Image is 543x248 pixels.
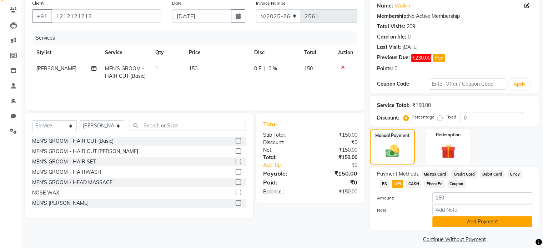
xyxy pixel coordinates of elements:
div: MEN'S [PERSON_NAME] [32,199,89,207]
div: Last Visit: [377,44,401,51]
div: Service Total: [377,102,409,109]
div: Balance : [258,188,310,196]
div: No Active Membership [377,12,532,20]
div: Coupon Code [377,80,429,88]
span: 150 [304,65,313,72]
img: _cash.svg [381,143,403,159]
span: RS [380,180,389,188]
div: Discount: [258,139,310,146]
div: 0 [394,65,397,72]
div: ₹150.00 [310,131,363,139]
input: Add Note [432,204,532,215]
div: Membership: [377,12,408,20]
th: Action [334,45,357,61]
span: UPI [392,180,403,188]
th: Disc [250,45,300,61]
th: Service [101,45,151,61]
a: Continue Without Payment [371,236,538,243]
span: Total [263,121,280,128]
span: Credit Card [451,170,477,178]
button: +91 [32,9,52,23]
span: 1 [155,65,158,72]
span: 0 % [268,65,277,72]
span: Debit Card [480,170,504,178]
div: MEN'S GROOM - HAIR CUT (Basic) [32,137,114,145]
input: Search by Name/Mobile/Email/Code [51,9,161,23]
span: Payment Methods [377,170,419,178]
div: ₹0 [310,178,363,187]
div: ₹150.00 [310,146,363,154]
div: Services [33,31,363,45]
span: GPay [507,170,522,178]
div: ₹150.00 [412,102,431,109]
input: Amount [432,192,532,203]
a: Add Tip [258,161,319,169]
div: Sub Total: [258,131,310,139]
th: Price [185,45,250,61]
div: MEN'S GROOM - HAIRWASH [32,168,101,176]
div: Previous Due: [377,54,410,62]
label: Percentage [412,114,434,120]
span: 0 F [254,65,261,72]
img: _gift.svg [437,142,460,160]
th: Stylist [32,45,101,61]
span: | [264,65,266,72]
button: Apply [509,79,529,90]
span: [PERSON_NAME] [36,65,76,72]
input: Search or Scan [130,120,246,131]
label: Manual Payment [375,132,409,139]
th: Qty [151,45,185,61]
div: [DATE] [402,44,418,51]
div: Total: [258,154,310,161]
span: ₹230.00 [411,54,431,62]
div: MEN'S GROOM - HAIR CUT [PERSON_NAME] [32,148,138,155]
div: Card on file: [377,33,406,41]
span: Coupon [447,180,466,188]
div: ₹150.00 [310,169,363,178]
div: Total Visits: [377,23,405,30]
div: ₹150.00 [310,188,363,196]
div: Paid: [258,178,310,187]
span: 150 [189,65,197,72]
label: Note: [372,207,427,213]
div: MEN'S GROOM - HAIR SET [32,158,96,166]
span: CASH [406,180,421,188]
div: ₹0 [319,161,362,169]
div: Points: [377,65,393,72]
button: Add Payment [432,216,532,227]
div: 209 [407,23,415,30]
div: Net: [258,146,310,154]
div: NOSE WAX [32,189,59,197]
span: MEN'S GROOM - HAIR CUT (Basic) [105,65,146,79]
div: Discount: [377,114,399,122]
label: Redemption [436,132,461,138]
div: Payable: [258,169,310,178]
div: ₹0 [310,139,363,146]
div: 0 [408,33,411,41]
label: Fixed [446,114,456,120]
a: Walkin [394,2,410,10]
span: PhonePe [424,180,444,188]
label: Amount: [372,195,427,201]
button: Pay [433,54,445,62]
th: Total [300,45,334,61]
div: Name: [377,2,393,10]
span: Master Card [422,170,449,178]
div: ₹150.00 [310,154,363,161]
div: MEN'S GROOM - HEAD MASSAGE [32,179,112,186]
input: Enter Offer / Coupon Code [429,79,507,90]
